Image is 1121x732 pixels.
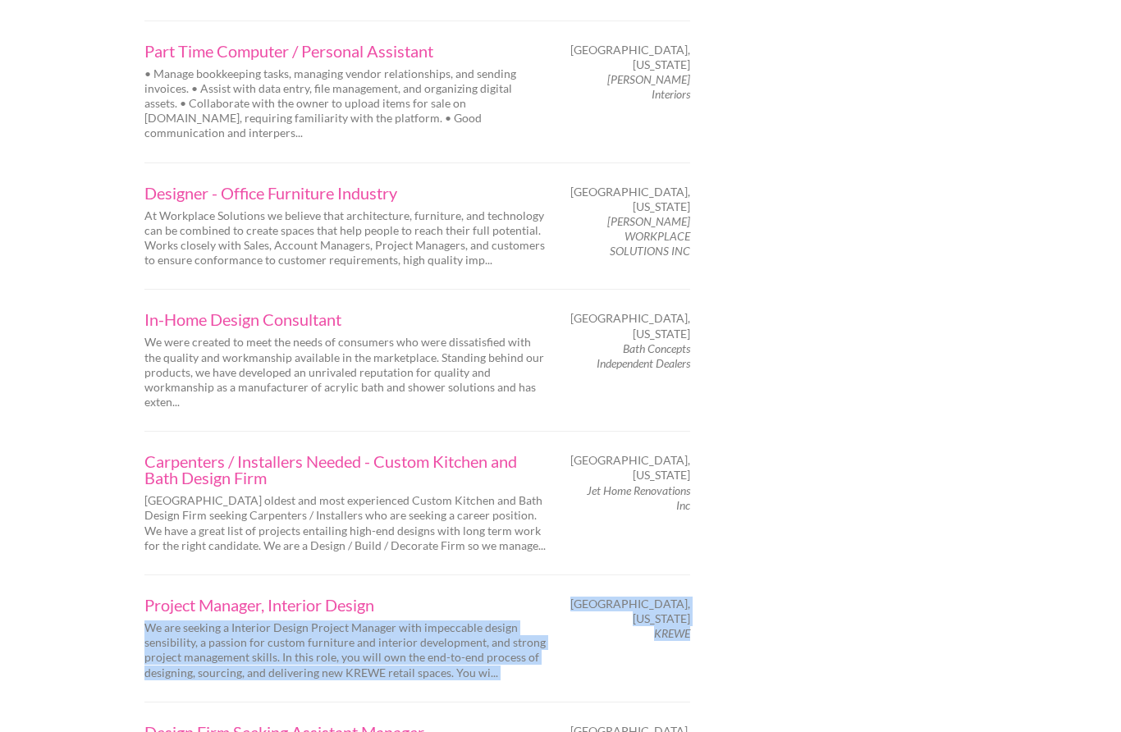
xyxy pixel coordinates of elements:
em: [PERSON_NAME] Interiors [607,72,690,101]
a: In-Home Design Consultant [144,311,547,327]
a: Part Time Computer / Personal Assistant [144,43,547,59]
span: [GEOGRAPHIC_DATA], [US_STATE] [570,453,690,483]
em: Jet Home Renovations Inc [587,483,690,512]
em: [PERSON_NAME] WORKPLACE SOLUTIONS INC [607,214,690,258]
em: Bath Concepts Independent Dealers [597,341,690,370]
p: At Workplace Solutions we believe that architecture, furniture, and technology can be combined to... [144,208,547,268]
a: Project Manager, Interior Design [144,597,547,613]
p: [GEOGRAPHIC_DATA] oldest and most experienced Custom Kitchen and Bath Design Firm seeking Carpent... [144,493,547,553]
p: We are seeking a Interior Design Project Manager with impeccable design sensibility, a passion fo... [144,620,547,680]
p: We were created to meet the needs of consumers who were dissatisfied with the quality and workman... [144,335,547,409]
a: Carpenters / Installers Needed - Custom Kitchen and Bath Design Firm [144,453,547,486]
a: Designer - Office Furniture Industry [144,185,547,201]
em: KREWE [654,626,690,640]
p: • Manage bookkeeping tasks, managing vendor relationships, and sending invoices. • Assist with da... [144,66,547,141]
span: [GEOGRAPHIC_DATA], [US_STATE] [570,43,690,72]
span: [GEOGRAPHIC_DATA], [US_STATE] [570,185,690,214]
span: [GEOGRAPHIC_DATA], [US_STATE] [570,311,690,341]
span: [GEOGRAPHIC_DATA], [US_STATE] [570,597,690,626]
